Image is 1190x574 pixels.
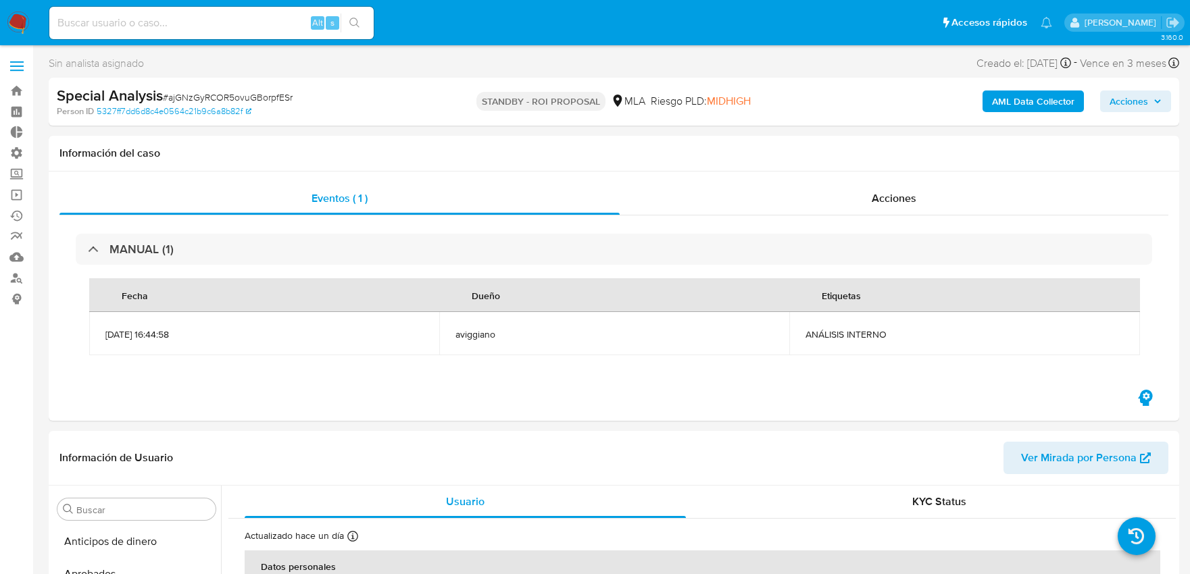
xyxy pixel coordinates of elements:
[97,105,251,118] a: 5327ff7dd6d8c4e0564c21b9c6a8b82f
[1110,90,1148,112] span: Acciones
[1166,16,1180,30] a: Salir
[312,16,323,29] span: Alt
[912,494,966,509] span: KYC Status
[455,279,516,311] div: Dueño
[341,14,368,32] button: search-icon
[49,56,144,71] span: Sin analista asignado
[983,90,1084,112] button: AML Data Collector
[109,242,174,257] h3: MANUAL (1)
[163,90,293,104] span: # ajGNzGyRCOR5ovuGBorpfESr
[52,525,221,558] button: Anticipos de dinero
[105,328,423,340] span: [DATE] 16:44:58
[1100,90,1171,112] button: Acciones
[455,328,773,340] span: aviggiano
[476,92,605,111] p: STANDBY - ROI PROPOSAL
[1021,442,1137,474] span: Ver Mirada por Persona
[105,279,164,311] div: Fecha
[1074,54,1077,72] span: -
[59,451,173,465] h1: Información de Usuario
[872,190,916,206] span: Acciones
[1080,56,1166,71] span: Vence en 3 meses
[1041,17,1052,28] a: Notificaciones
[611,94,645,109] div: MLA
[312,190,368,206] span: Eventos ( 1 )
[49,14,374,32] input: Buscar usuario o caso...
[245,529,344,542] p: Actualizado hace un día
[707,93,751,109] span: MIDHIGH
[805,328,1123,340] span: ANÁLISIS INTERNO
[805,279,877,311] div: Etiquetas
[651,94,751,109] span: Riesgo PLD:
[446,494,485,509] span: Usuario
[330,16,334,29] span: s
[1085,16,1161,29] p: sandra.chabay@mercadolibre.com
[59,147,1168,160] h1: Información del caso
[992,90,1074,112] b: AML Data Collector
[57,105,94,118] b: Person ID
[63,504,74,515] button: Buscar
[76,504,210,516] input: Buscar
[951,16,1027,30] span: Accesos rápidos
[76,234,1152,265] div: MANUAL (1)
[57,84,163,106] b: Special Analysis
[976,54,1071,72] div: Creado el: [DATE]
[1003,442,1168,474] button: Ver Mirada por Persona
